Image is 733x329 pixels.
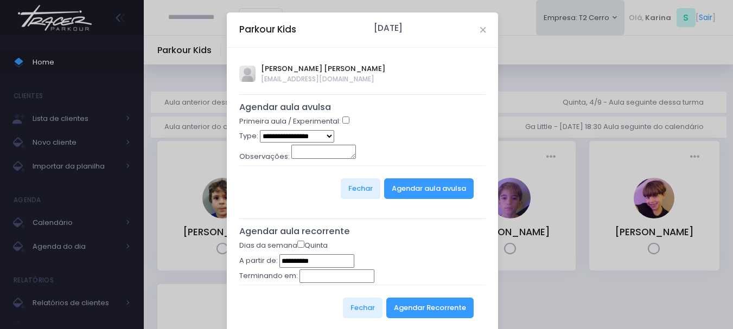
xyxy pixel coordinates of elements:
[239,131,258,141] label: Type:
[239,151,290,162] label: Observações:
[239,226,486,237] h5: Agendar aula recorrente
[343,298,383,318] button: Fechar
[297,241,304,248] input: Quinta
[297,240,328,251] label: Quinta
[374,23,403,33] h6: [DATE]
[239,23,296,36] h5: Parkour Kids
[384,178,474,199] button: Agendar aula avulsa
[239,255,278,266] label: A partir de:
[341,178,380,199] button: Fechar
[239,116,341,127] label: Primeira aula / Experimental:
[261,63,385,74] span: [PERSON_NAME] [PERSON_NAME]
[480,27,486,33] button: Close
[239,102,486,113] h5: Agendar aula avulsa
[239,270,298,281] label: Terminando em:
[386,298,474,318] button: Agendar Recorrente
[261,74,385,84] span: [EMAIL_ADDRESS][DOMAIN_NAME]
